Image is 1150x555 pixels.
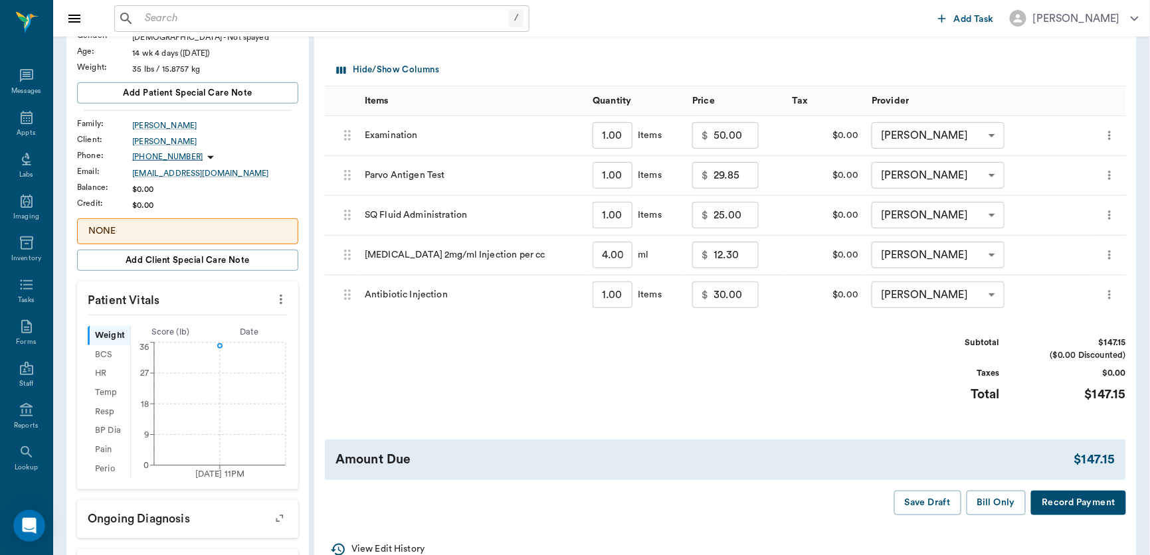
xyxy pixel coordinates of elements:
[1074,450,1115,469] div: $147.15
[14,421,39,431] div: Reports
[19,170,33,180] div: Labs
[358,196,586,236] div: SQ Fluid Administration
[865,86,1093,116] div: Provider
[132,63,298,75] div: 35 lbs / 15.8757 kg
[13,510,45,542] div: Open Intercom Messenger
[88,224,287,238] p: NONE
[785,156,865,196] div: $0.00
[140,343,149,351] tspan: 36
[18,295,35,305] div: Tasks
[358,86,586,116] div: Items
[88,364,130,384] div: HR
[900,385,1000,404] div: Total
[132,167,298,179] a: [EMAIL_ADDRESS][DOMAIN_NAME]
[1100,164,1119,187] button: more
[88,326,130,345] div: Weight
[77,61,132,73] div: Weight :
[77,82,298,104] button: Add patient Special Care Note
[872,82,909,119] div: Provider
[1026,349,1126,362] div: ($0.00 Discounted)
[132,119,298,131] div: [PERSON_NAME]
[632,169,662,182] div: Items
[132,47,298,59] div: 14 wk 4 days ([DATE])
[11,86,42,96] div: Messages
[1100,204,1119,226] button: more
[632,129,662,142] div: Items
[632,248,648,262] div: ml
[1031,491,1126,515] button: Record Payment
[872,281,1005,308] div: [PERSON_NAME]
[702,287,708,303] p: $
[714,122,759,149] input: 0.00
[11,254,41,264] div: Inventory
[900,367,1000,380] div: Taxes
[77,197,132,209] div: Credit :
[702,127,708,143] p: $
[123,86,252,100] span: Add patient Special Care Note
[132,31,298,43] div: [DEMOGRAPHIC_DATA] - Not spayed
[88,440,130,459] div: Pain
[195,470,245,478] tspan: [DATE] 11PM
[144,431,149,439] tspan: 9
[1100,283,1119,306] button: more
[1026,385,1126,404] div: $147.15
[593,82,631,119] div: Quantity
[77,118,132,129] div: Family :
[1100,244,1119,266] button: more
[77,133,132,145] div: Client :
[19,379,33,389] div: Staff
[334,60,442,80] button: Select columns
[141,400,149,408] tspan: 18
[88,402,130,422] div: Resp
[140,9,509,28] input: Search
[88,383,130,402] div: Temp
[358,116,586,156] div: Examination
[714,202,759,228] input: 0.00
[769,245,776,265] button: message
[702,167,708,183] p: $
[509,9,524,27] div: /
[785,86,865,116] div: Tax
[894,491,961,515] button: Save Draft
[144,461,149,469] tspan: 0
[686,86,785,116] div: Price
[16,337,36,347] div: Forms
[77,281,298,315] p: Patient Vitals
[872,202,1005,228] div: [PERSON_NAME]
[714,242,759,268] input: 0.00
[270,288,292,311] button: more
[632,288,662,301] div: Items
[785,116,865,156] div: $0.00
[13,212,39,222] div: Imaging
[999,6,1149,31] button: [PERSON_NAME]
[586,86,686,116] div: Quantity
[77,500,298,533] p: Ongoing diagnosis
[702,247,708,263] p: $
[132,135,298,147] a: [PERSON_NAME]
[131,326,210,339] div: Score ( lb )
[77,181,132,193] div: Balance :
[1033,11,1120,27] div: [PERSON_NAME]
[17,128,35,138] div: Appts
[77,250,298,271] button: Add client Special Care Note
[714,162,759,189] input: 0.00
[632,208,662,222] div: Items
[872,122,1005,149] div: [PERSON_NAME]
[77,45,132,57] div: Age :
[900,337,1000,349] div: Subtotal
[126,253,250,268] span: Add client Special Care Note
[132,199,298,211] div: $0.00
[335,450,1074,469] div: Amount Due
[785,196,865,236] div: $0.00
[714,281,759,308] input: 0.00
[933,6,999,31] button: Add Task
[358,276,586,315] div: Antibiotic Injection
[365,82,389,119] div: Items
[1100,124,1119,147] button: more
[210,326,289,339] div: Date
[61,5,88,32] button: Close drawer
[358,156,586,196] div: Parvo Antigen Test
[785,276,865,315] div: $0.00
